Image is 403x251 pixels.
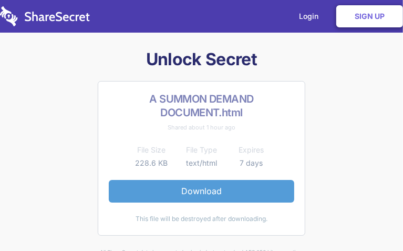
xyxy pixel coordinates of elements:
div: Shared about 1 hour ago [109,122,294,133]
td: text/html [177,157,226,169]
a: Sign Up [336,5,403,27]
th: File Size [127,144,177,156]
a: Download [109,180,294,202]
td: 228.6 KB [127,157,177,169]
h2: A SUMMON DEMAND DOCUMENT.html [109,92,294,119]
th: Expires [226,144,276,156]
h1: Unlock Secret [34,48,370,71]
div: This file will be destroyed after downloading. [109,213,294,225]
th: File Type [177,144,226,156]
td: 7 days [226,157,276,169]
